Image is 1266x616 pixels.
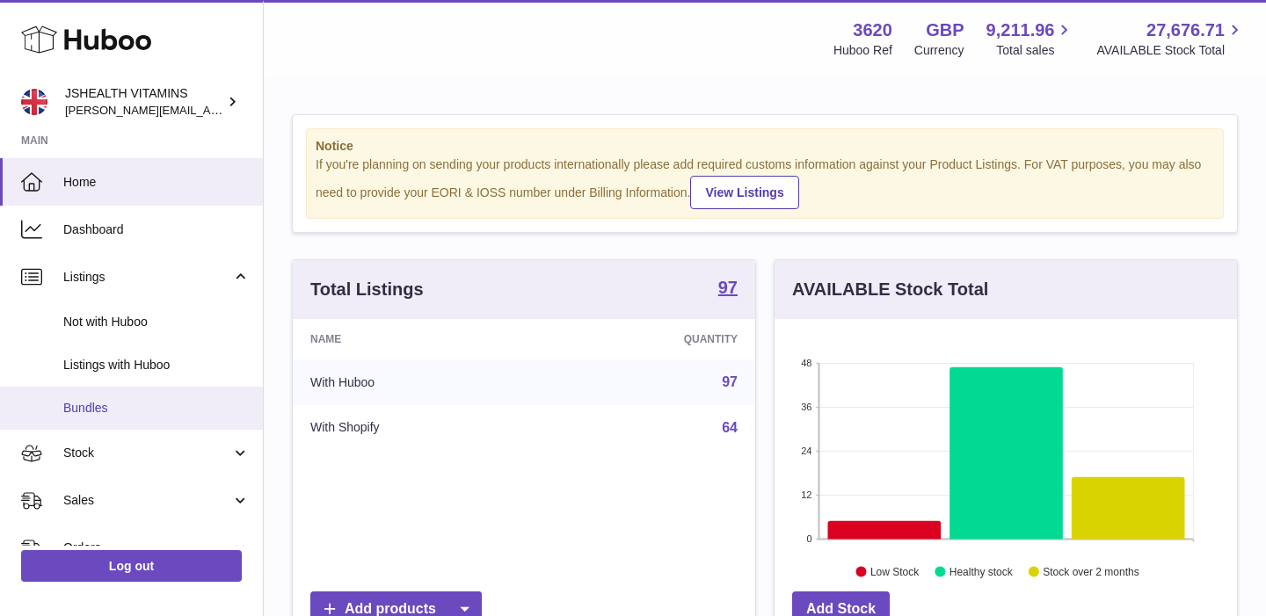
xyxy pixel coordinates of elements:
[63,357,250,373] span: Listings with Huboo
[65,103,353,117] span: [PERSON_NAME][EMAIL_ADDRESS][DOMAIN_NAME]
[1043,565,1139,577] text: Stock over 2 months
[542,319,755,359] th: Quantity
[690,176,798,209] a: View Listings
[986,18,1075,59] a: 9,211.96 Total sales
[926,18,964,42] strong: GBP
[722,374,738,389] a: 97
[806,533,811,544] text: 0
[63,540,231,556] span: Orders
[996,42,1074,59] span: Total sales
[801,402,811,412] text: 36
[914,42,964,59] div: Currency
[63,174,250,191] span: Home
[853,18,892,42] strong: 3620
[63,221,250,238] span: Dashboard
[63,314,250,330] span: Not with Huboo
[792,278,988,301] h3: AVAILABLE Stock Total
[986,18,1055,42] span: 9,211.96
[63,492,231,509] span: Sales
[801,446,811,456] text: 24
[316,138,1214,155] strong: Notice
[293,405,542,451] td: With Shopify
[801,358,811,368] text: 48
[722,420,738,435] a: 64
[801,489,811,500] text: 12
[718,279,738,300] a: 97
[310,278,424,301] h3: Total Listings
[316,156,1214,209] div: If you're planning on sending your products internationally please add required customs informati...
[65,85,223,119] div: JSHEALTH VITAMINS
[63,269,231,286] span: Listings
[833,42,892,59] div: Huboo Ref
[293,359,542,405] td: With Huboo
[718,279,738,296] strong: 97
[21,89,47,115] img: francesca@jshealthvitamins.com
[949,565,1014,577] text: Healthy stock
[21,550,242,582] a: Log out
[1096,18,1245,59] a: 27,676.71 AVAILABLE Stock Total
[1096,42,1245,59] span: AVAILABLE Stock Total
[870,565,920,577] text: Low Stock
[63,445,231,461] span: Stock
[293,319,542,359] th: Name
[1146,18,1225,42] span: 27,676.71
[63,400,250,417] span: Bundles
